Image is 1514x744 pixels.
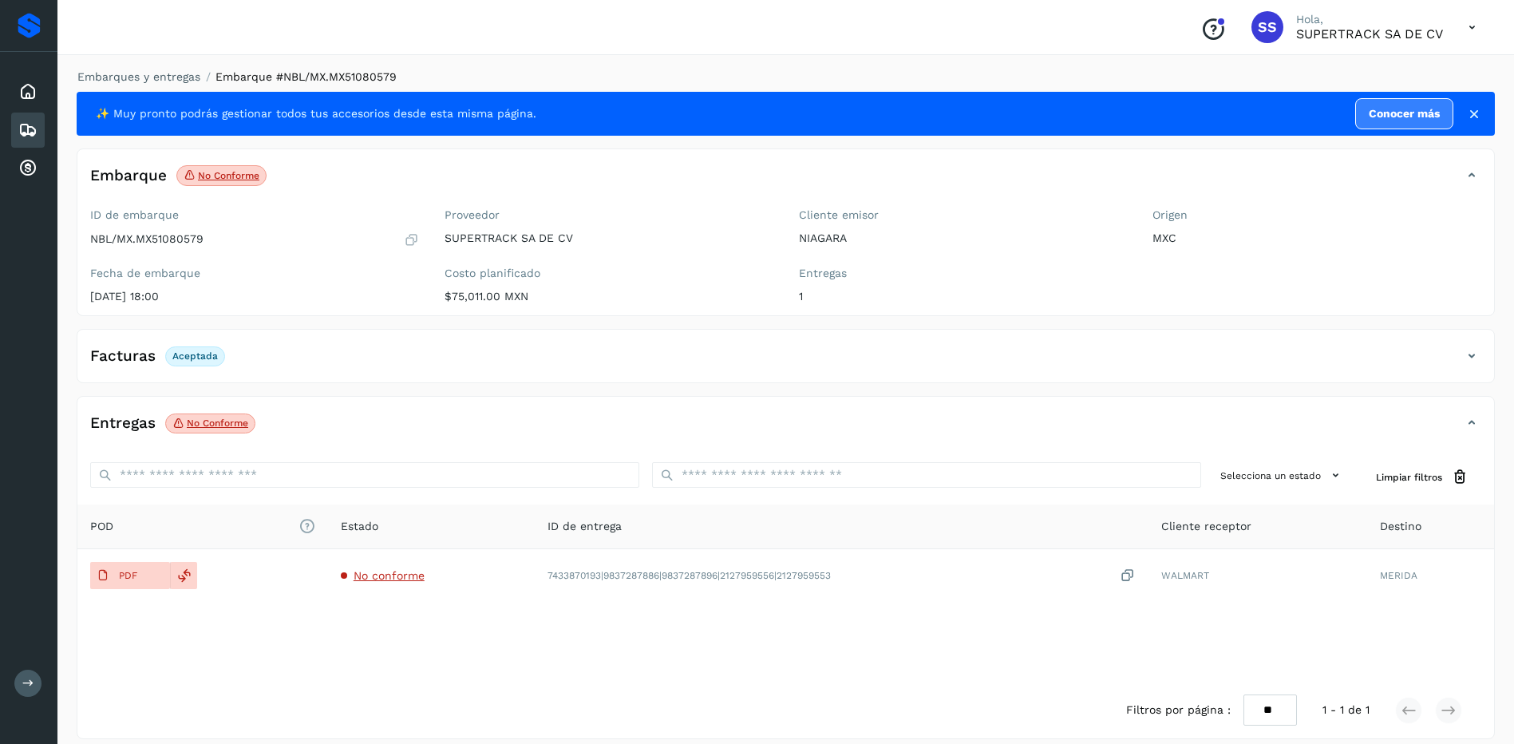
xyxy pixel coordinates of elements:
div: FacturasAceptada [77,342,1494,382]
span: ✨ Muy pronto podrás gestionar todos tus accesorios desde esta misma página. [96,105,536,122]
p: 1 [799,290,1128,303]
td: MERIDA [1367,549,1494,602]
p: PDF [119,570,137,581]
label: Proveedor [445,208,773,222]
p: Hola, [1296,13,1443,26]
p: Aceptada [172,350,218,362]
span: POD [90,518,315,535]
div: EmbarqueNo conforme [77,162,1494,202]
div: Inicio [11,74,45,109]
h4: Embarque [90,167,167,185]
button: Selecciona un estado [1214,462,1350,489]
div: Embarques [11,113,45,148]
p: SUPERTRACK SA DE CV [445,232,773,245]
span: No conforme [354,569,425,582]
button: PDF [90,562,170,589]
span: Filtros por página : [1126,702,1231,718]
h4: Entregas [90,414,156,433]
p: $75,011.00 MXN [445,290,773,303]
div: 7433870193|9837287886|9837287896|2127959556|2127959553 [547,568,1136,584]
button: Limpiar filtros [1363,462,1481,492]
label: Fecha de embarque [90,267,419,280]
span: Cliente receptor [1161,518,1251,535]
span: Limpiar filtros [1376,470,1442,485]
p: MXC [1152,232,1481,245]
span: 1 - 1 de 1 [1322,702,1370,718]
label: Cliente emisor [799,208,1128,222]
p: [DATE] 18:00 [90,290,419,303]
td: WALMART [1148,549,1367,602]
label: Entregas [799,267,1128,280]
div: EntregasNo conforme [77,410,1494,449]
span: Embarque #NBL/MX.MX51080579 [215,70,397,83]
a: Embarques y entregas [77,70,200,83]
div: Cuentas por cobrar [11,151,45,186]
h4: Facturas [90,347,156,366]
label: Origen [1152,208,1481,222]
p: NIAGARA [799,232,1128,245]
label: ID de embarque [90,208,419,222]
div: Reemplazar POD [170,562,197,589]
span: Destino [1380,518,1421,535]
p: No conforme [198,170,259,181]
p: No conforme [187,418,248,429]
p: SUPERTRACK SA DE CV [1296,26,1443,42]
span: ID de entrega [547,518,622,535]
label: Costo planificado [445,267,773,280]
a: Conocer más [1355,98,1453,129]
p: NBL/MX.MX51080579 [90,232,204,246]
span: Estado [341,518,378,535]
nav: breadcrumb [77,69,1495,85]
